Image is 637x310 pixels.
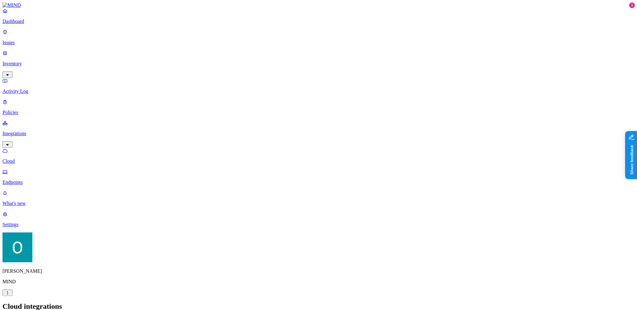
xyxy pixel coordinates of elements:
p: Inventory [2,61,635,66]
p: What's new [2,201,635,206]
a: Settings [2,211,635,227]
p: Dashboard [2,19,635,24]
a: Cloud [2,148,635,164]
a: Policies [2,99,635,115]
a: Activity Log [2,78,635,94]
p: [PERSON_NAME] [2,268,635,274]
a: MIND [2,2,635,8]
a: Integrations [2,120,635,147]
img: MIND [2,2,21,8]
a: What's new [2,190,635,206]
a: Inventory [2,50,635,77]
a: Issues [2,29,635,45]
p: Activity Log [2,89,635,94]
p: MIND [2,279,635,285]
a: Dashboard [2,8,635,24]
p: Cloud [2,158,635,164]
p: Integrations [2,131,635,136]
a: Endpoints [2,169,635,185]
div: 3 [629,2,635,8]
p: Endpoints [2,180,635,185]
p: Issues [2,40,635,45]
p: Settings [2,222,635,227]
p: Policies [2,110,635,115]
img: Ofir Englard [2,232,32,262]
